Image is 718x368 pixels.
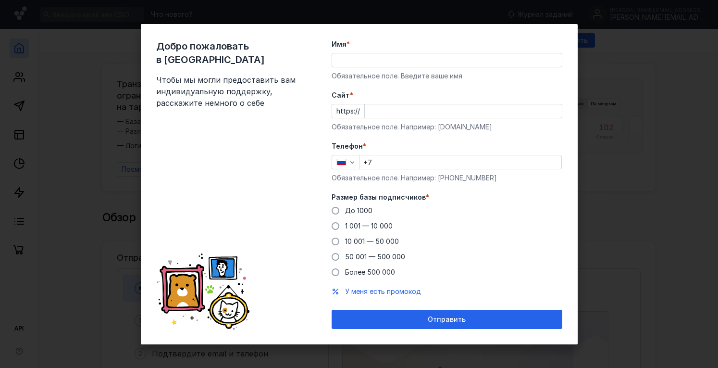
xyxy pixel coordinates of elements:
span: Размер базы подписчиков [332,192,426,202]
span: 10 001 — 50 000 [345,237,399,245]
span: 1 001 — 10 000 [345,222,393,230]
span: Телефон [332,141,363,151]
button: Отправить [332,310,562,329]
div: Обязательное поле. Например: [DOMAIN_NAME] [332,122,562,132]
span: 50 001 — 500 000 [345,253,405,261]
span: У меня есть промокод [345,287,421,295]
span: Добро пожаловать в [GEOGRAPHIC_DATA] [156,39,300,66]
span: Cайт [332,90,350,100]
span: Отправить [428,316,466,324]
span: До 1000 [345,206,372,215]
button: У меня есть промокод [345,287,421,296]
div: Обязательное поле. Например: [PHONE_NUMBER] [332,173,562,183]
div: Обязательное поле. Введите ваше имя [332,71,562,81]
span: Имя [332,39,347,49]
span: Чтобы мы могли предоставить вам индивидуальную поддержку, расскажите немного о себе [156,74,300,109]
span: Более 500 000 [345,268,395,276]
